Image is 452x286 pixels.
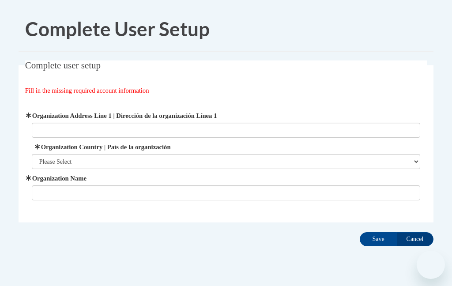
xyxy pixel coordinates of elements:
[25,87,149,94] span: Fill in the missing required account information
[25,17,210,40] span: Complete User Setup
[32,173,421,183] label: Organization Name
[32,111,421,120] label: Organization Address Line 1 | Dirección de la organización Línea 1
[32,142,421,152] label: Organization Country | País de la organización
[32,185,421,200] input: Metadata input
[417,251,445,279] iframe: Button to launch messaging window
[25,60,101,71] span: Complete user setup
[32,123,421,138] input: Metadata input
